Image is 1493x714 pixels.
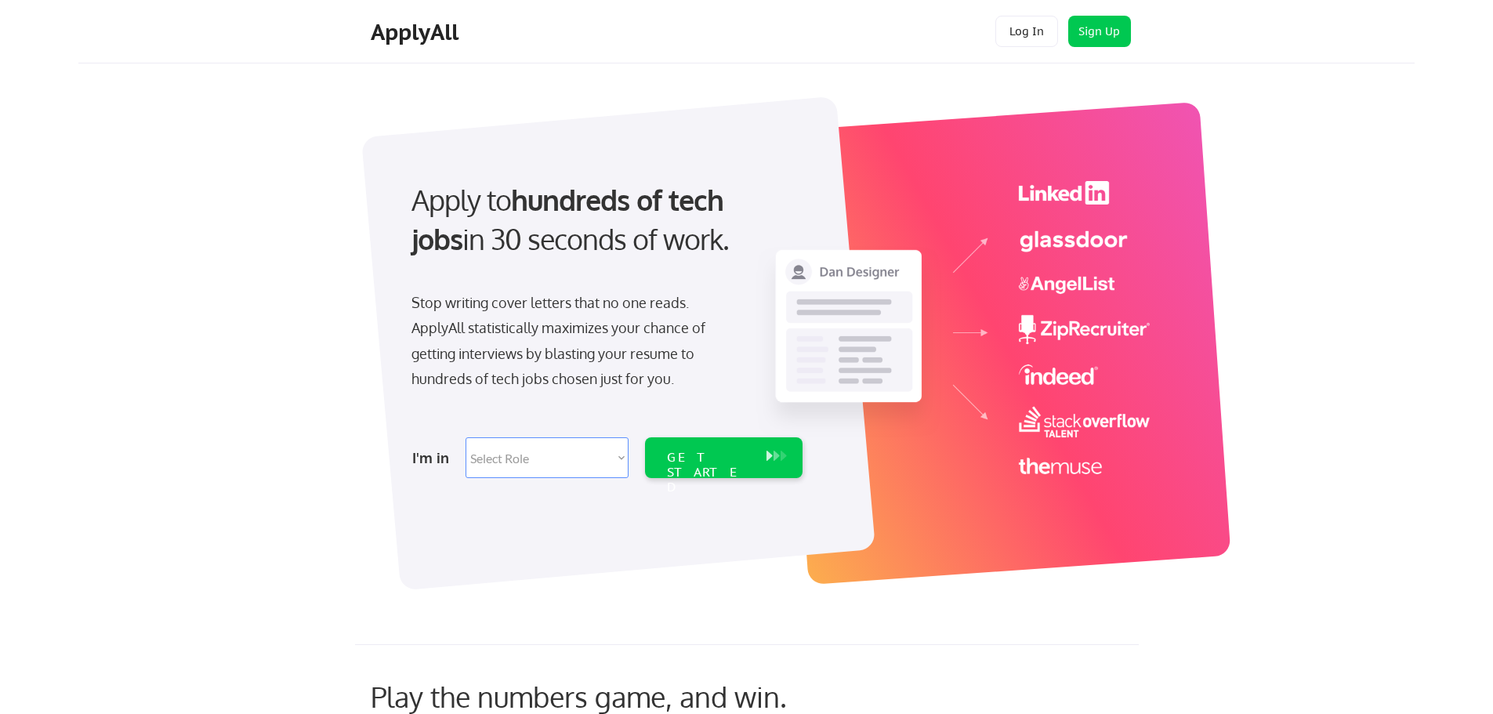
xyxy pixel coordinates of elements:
[1068,16,1131,47] button: Sign Up
[411,182,730,256] strong: hundreds of tech jobs
[412,445,456,470] div: I'm in
[667,450,751,495] div: GET STARTED
[411,180,796,259] div: Apply to in 30 seconds of work.
[371,680,857,713] div: Play the numbers game, and win.
[995,16,1058,47] button: Log In
[411,290,734,392] div: Stop writing cover letters that no one reads. ApplyAll statistically maximizes your chance of get...
[371,19,463,45] div: ApplyAll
